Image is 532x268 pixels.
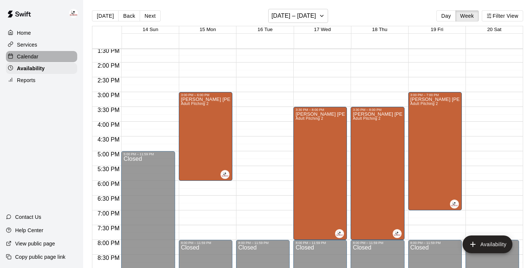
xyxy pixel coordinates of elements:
img: Enrique De Los Rios [336,230,343,237]
button: 18 Thu [372,27,387,32]
p: Copy public page link [15,253,65,261]
span: 2:30 PM [96,77,122,84]
p: Contact Us [15,213,41,221]
button: 14 Sun [143,27,158,32]
div: 3:00 PM – 6:00 PM [181,93,230,97]
span: 1:30 PM [96,48,122,54]
div: Enrique De Los Rios [450,200,459,208]
button: Week [456,10,479,21]
button: Back [118,10,140,21]
span: Adult Pitching 2 [181,102,209,106]
p: View public page [15,240,55,247]
span: 5:00 PM [96,151,122,157]
img: Enrique De Los Rios [69,9,78,18]
span: 4:30 PM [96,136,122,143]
div: 8:00 PM – 11:59 PM [410,241,460,245]
button: 15 Mon [199,27,216,32]
span: Adult Pitching 2 [353,116,381,121]
p: Services [17,41,37,48]
span: 6:00 PM [96,181,122,187]
h6: [DATE] – [DATE] [272,11,316,21]
div: Enrique De Los Rios [393,229,402,238]
button: 19 Fri [431,27,443,32]
div: 3:30 PM – 8:00 PM: Available [293,107,347,240]
img: Enrique De Los Rios [221,171,229,178]
div: 3:30 PM – 8:00 PM [296,108,345,112]
button: [DATE] – [DATE] [268,9,328,23]
div: 8:00 PM – 11:59 PM [238,241,287,245]
span: 7:00 PM [96,210,122,217]
p: Calendar [17,53,38,60]
p: Reports [17,77,35,84]
div: 3:00 PM – 7:00 PM [410,93,460,97]
div: 3:00 PM – 7:00 PM: Available [408,92,462,210]
div: Enrique De Los Rios [221,170,229,179]
button: Day [436,10,456,21]
span: 8:30 PM [96,255,122,261]
div: 5:00 PM – 11:59 PM [123,152,173,156]
span: 7:30 PM [96,225,122,231]
button: 20 Sat [487,27,502,32]
button: 17 Wed [314,27,331,32]
button: Filter View [482,10,523,21]
div: 3:30 PM – 8:00 PM [353,108,402,112]
p: Help Center [15,227,43,234]
button: add [463,235,512,253]
a: Availability [6,63,77,74]
button: [DATE] [92,10,119,21]
div: 8:00 PM – 11:59 PM [353,241,402,245]
button: 16 Tue [258,27,273,32]
img: Enrique De Los Rios [451,200,458,208]
a: Reports [6,75,77,86]
a: Home [6,27,77,38]
span: 2:00 PM [96,62,122,69]
a: Calendar [6,51,77,62]
span: 3:30 PM [96,107,122,113]
div: 8:00 PM – 11:59 PM [296,241,345,245]
div: 3:30 PM – 8:00 PM: Available [351,107,404,240]
div: 8:00 PM – 11:59 PM [181,241,230,245]
span: 5:30 PM [96,166,122,172]
span: 8:00 PM [96,240,122,246]
span: Adult Pitching 2 [296,116,323,121]
span: 3:00 PM [96,92,122,98]
p: Availability [17,65,45,72]
span: 4:00 PM [96,122,122,128]
div: Enrique De Los Rios [68,6,83,21]
a: Services [6,39,77,50]
p: Home [17,29,31,37]
div: Enrique De Los Rios [335,229,344,238]
button: Next [140,10,160,21]
span: 6:30 PM [96,196,122,202]
div: 3:00 PM – 6:00 PM: Available [179,92,232,181]
img: Enrique De Los Rios [393,230,401,237]
span: Adult Pitching 2 [410,102,438,106]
